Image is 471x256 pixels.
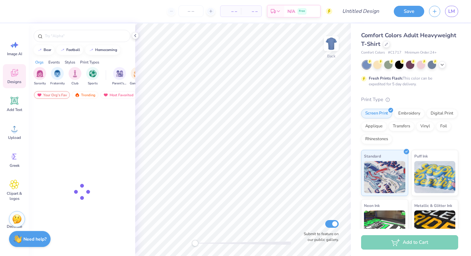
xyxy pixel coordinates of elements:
[44,48,51,52] div: bear
[112,81,127,86] span: Parent's Weekend
[37,93,42,97] img: most_fav.gif
[112,67,127,86] div: filter for Parent's Weekend
[361,31,456,48] span: Comfort Colors Adult Heavyweight T-Shirt
[71,81,78,86] span: Club
[34,45,54,55] button: bear
[4,191,25,201] span: Clipart & logos
[23,236,46,242] strong: Need help?
[405,50,437,55] span: Minimum Order: 24 +
[337,5,384,18] input: Untitled Design
[361,122,387,131] div: Applique
[65,59,75,65] div: Styles
[388,50,401,55] span: # C1717
[56,45,83,55] button: football
[7,79,21,84] span: Designs
[33,67,46,86] button: filter button
[394,6,424,17] button: Save
[414,161,456,193] img: Puff Ink
[103,93,108,97] img: most_fav.gif
[448,8,455,15] span: LM
[34,81,46,86] span: Sorority
[361,50,385,55] span: Comfort Colors
[69,67,81,86] button: filter button
[116,70,123,77] img: Parent's Weekend Image
[71,70,78,77] img: Club Image
[369,76,403,81] strong: Fresh Prints Flash:
[66,48,80,52] div: football
[7,107,22,112] span: Add Text
[60,48,65,52] img: trend_line.gif
[34,91,70,99] div: Your Org's Fav
[72,91,98,99] div: Trending
[7,51,22,56] span: Image AI
[436,122,451,131] div: Foil
[80,59,99,65] div: Print Types
[89,48,94,52] img: trend_line.gif
[89,70,96,77] img: Sports Image
[37,48,42,52] img: trend_line.gif
[327,53,335,59] div: Back
[86,67,99,86] button: filter button
[414,153,428,159] span: Puff Ink
[364,210,405,243] img: Neon Ink
[75,93,80,97] img: trending.gif
[8,135,21,140] span: Upload
[130,81,145,86] span: Game Day
[33,67,46,86] div: filter for Sorority
[100,91,136,99] div: Most Favorited
[300,231,339,243] label: Submit to feature on our public gallery.
[50,81,65,86] span: Fraternity
[369,75,448,87] div: This color can be expedited for 5 day delivery.
[394,109,425,118] div: Embroidery
[35,59,44,65] div: Orgs
[414,202,452,209] span: Metallic & Glitter Ink
[54,70,61,77] img: Fraternity Image
[85,45,120,55] button: homecoming
[10,163,20,168] span: Greek
[426,109,458,118] div: Digital Print
[178,5,203,17] input: – –
[69,67,81,86] div: filter for Club
[88,81,98,86] span: Sports
[361,109,392,118] div: Screen Print
[299,9,305,13] span: Free
[364,202,380,209] span: Neon Ink
[287,8,295,15] span: N/A
[192,240,198,246] div: Accessibility label
[134,70,141,77] img: Game Day Image
[50,67,65,86] div: filter for Fraternity
[224,8,237,15] span: – –
[130,67,145,86] div: filter for Game Day
[36,70,44,77] img: Sorority Image
[86,67,99,86] div: filter for Sports
[389,122,414,131] div: Transfers
[364,161,405,193] img: Standard
[130,67,145,86] button: filter button
[50,67,65,86] button: filter button
[112,67,127,86] button: filter button
[7,224,22,229] span: Decorate
[414,210,456,243] img: Metallic & Glitter Ink
[325,37,338,50] img: Back
[44,33,126,39] input: Try "Alpha"
[445,6,458,17] a: LM
[361,96,458,103] div: Print Type
[48,59,60,65] div: Events
[245,8,258,15] span: – –
[416,122,434,131] div: Vinyl
[95,48,117,52] div: homecoming
[364,153,381,159] span: Standard
[361,134,392,144] div: Rhinestones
